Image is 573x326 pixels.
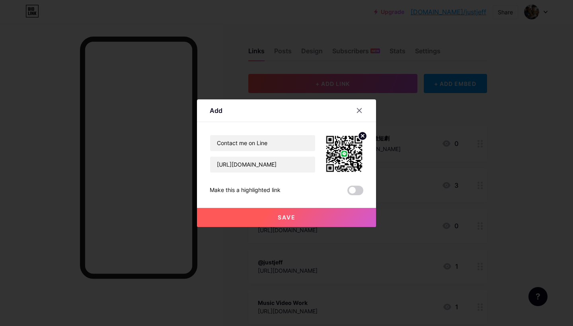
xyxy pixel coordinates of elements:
[210,186,281,195] div: Make this a highlighted link
[210,106,222,115] div: Add
[325,135,363,173] img: link_thumbnail
[210,135,315,151] input: Title
[278,214,296,221] span: Save
[210,157,315,173] input: URL
[197,208,376,227] button: Save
